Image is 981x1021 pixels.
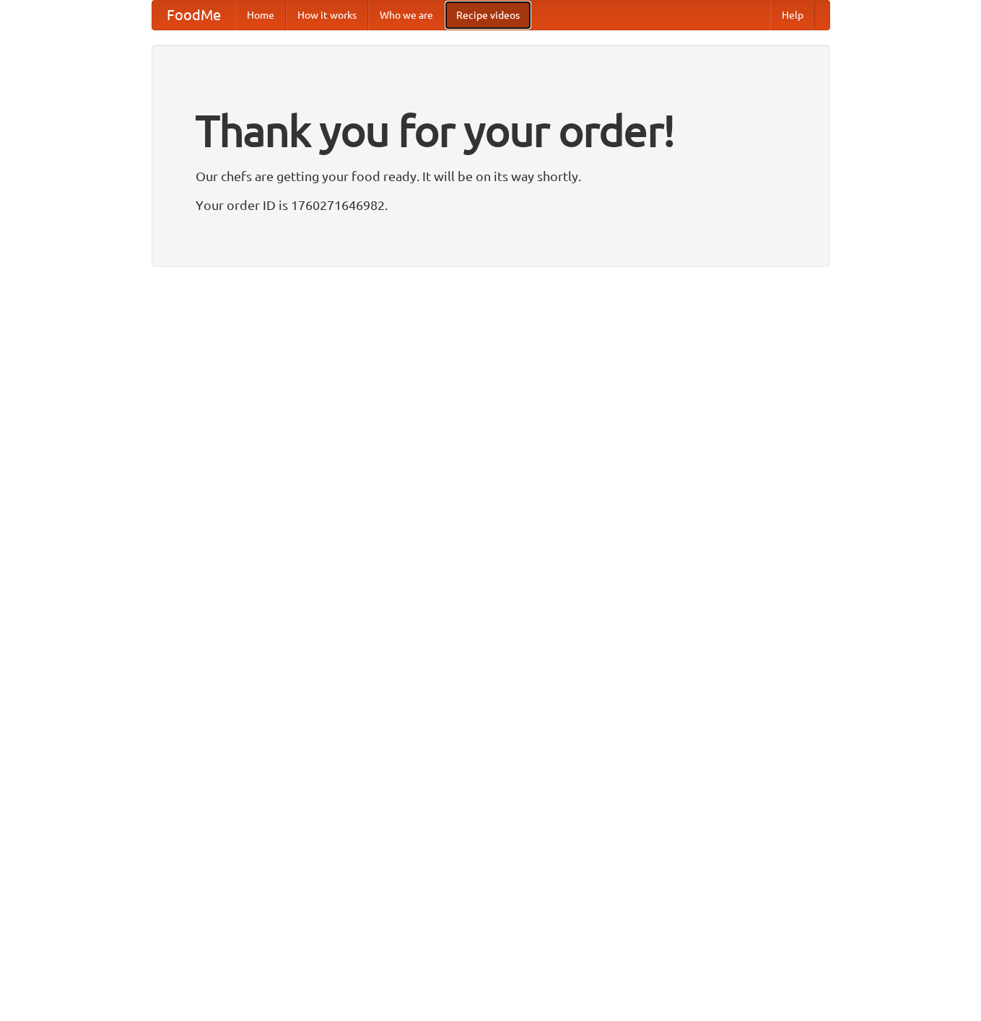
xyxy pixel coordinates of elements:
[445,1,531,30] a: Recipe videos
[235,1,286,30] a: Home
[770,1,815,30] a: Help
[196,96,786,165] h1: Thank you for your order!
[286,1,368,30] a: How it works
[196,165,786,187] p: Our chefs are getting your food ready. It will be on its way shortly.
[368,1,445,30] a: Who we are
[152,1,235,30] a: FoodMe
[196,194,786,216] p: Your order ID is 1760271646982.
